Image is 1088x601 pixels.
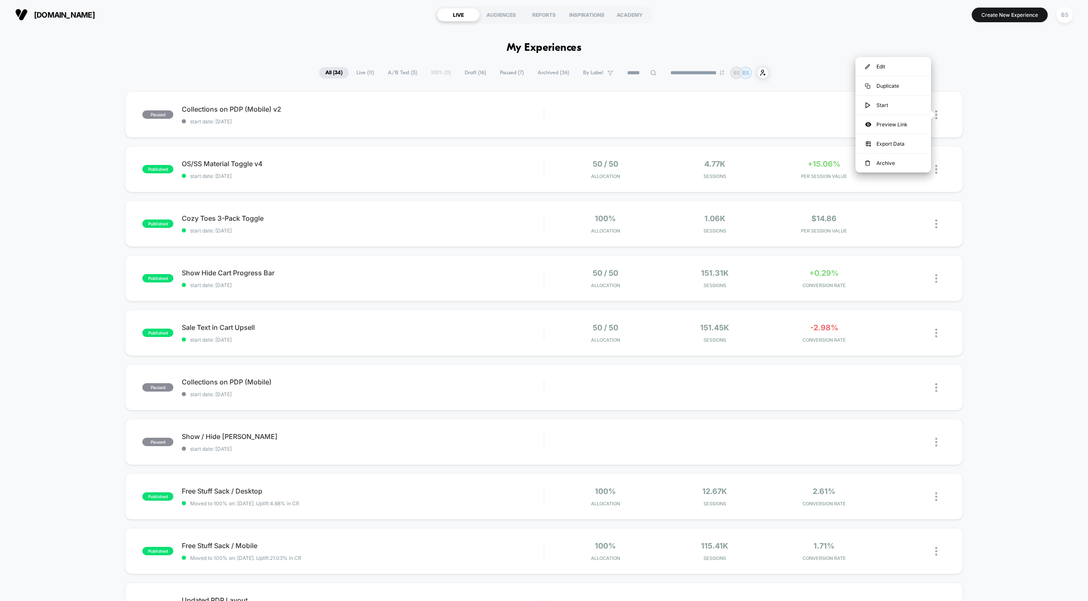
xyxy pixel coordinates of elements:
span: Free Stuff Sack / Mobile [182,541,544,550]
button: BS [1054,6,1075,24]
span: 151.31k [701,269,729,277]
span: paused [142,383,173,392]
div: Archive [855,154,931,172]
span: paused [142,438,173,446]
span: Collections on PDP (Mobile) v2 [182,105,544,113]
span: Collections on PDP (Mobile) [182,378,544,386]
button: Create New Experience [972,8,1048,22]
span: Draft ( 16 ) [458,67,492,78]
span: +15.06% [808,159,840,168]
img: Visually logo [15,8,28,21]
p: BS [743,70,749,76]
h1: My Experiences [507,42,582,54]
span: published [142,329,173,337]
span: 50 / 50 [593,159,618,168]
span: CONVERSION RATE [772,501,877,507]
img: close [935,438,937,447]
span: 4.77k [704,159,725,168]
span: 100% [595,487,616,496]
div: Start [855,96,931,115]
div: AUDIENCES [480,8,523,21]
span: Archived ( 36 ) [531,67,575,78]
img: close [935,219,937,228]
span: PER SESSION VALUE [772,228,877,234]
span: start date: [DATE] [182,282,544,288]
span: start date: [DATE] [182,337,544,343]
span: published [142,165,173,173]
span: Sessions [662,282,767,288]
div: INSPIRATIONS [565,8,608,21]
span: 50 / 50 [593,323,618,332]
span: 50 / 50 [593,269,618,277]
span: Free Stuff Sack / Desktop [182,487,544,495]
button: [DOMAIN_NAME] [13,8,97,21]
span: +0.29% [809,269,839,277]
div: Duplicate [855,76,931,95]
span: 1.06k [704,214,725,223]
div: Export Data [855,134,931,153]
span: Sessions [662,337,767,343]
span: Sessions [662,228,767,234]
div: Edit [855,57,931,76]
img: close [935,110,937,119]
span: start date: [DATE] [182,391,544,397]
span: Live ( 11 ) [350,67,380,78]
span: PER SESSION VALUE [772,173,877,179]
span: Moved to 100% on: [DATE] . Uplift: 21.03% in CR [190,555,301,561]
span: Allocation [591,555,620,561]
span: $14.86 [811,214,837,223]
div: REPORTS [523,8,565,21]
img: menu [865,160,870,166]
span: Show / Hide [PERSON_NAME] [182,432,544,441]
span: 12.67k [702,487,727,496]
span: published [142,274,173,282]
span: Show Hide Cart Progress Bar [182,269,544,277]
span: Moved to 100% on: [DATE] . Uplift: 4.88% in CR [190,500,299,507]
span: 151.45k [700,323,729,332]
img: close [935,329,937,337]
span: Allocation [591,173,620,179]
img: close [935,165,937,174]
span: Allocation [591,337,620,343]
span: published [142,219,173,228]
span: All ( 34 ) [319,67,349,78]
div: LIVE [437,8,480,21]
img: end [719,70,724,75]
span: Sessions [662,555,767,561]
span: start date: [DATE] [182,446,544,452]
span: 2.61% [813,487,835,496]
img: close [935,492,937,501]
span: OS/SS Material Toggle v4 [182,159,544,168]
span: Allocation [591,228,620,234]
img: menu [865,84,870,89]
img: menu [865,102,870,108]
img: close [935,274,937,283]
span: CONVERSION RATE [772,282,877,288]
div: Preview Link [855,115,931,134]
p: BS [733,70,740,76]
span: start date: [DATE] [182,118,544,125]
span: 115.41k [701,541,728,550]
span: published [142,492,173,501]
img: menu [865,64,870,69]
span: -2.98% [810,323,838,332]
span: Sessions [662,173,767,179]
span: start date: [DATE] [182,173,544,179]
span: By Label [583,70,603,76]
span: Allocation [591,282,620,288]
span: Paused ( 7 ) [494,67,530,78]
img: close [935,383,937,392]
img: close [935,547,937,556]
span: 100% [595,541,616,550]
span: 1.71% [813,541,834,550]
span: Cozy Toes 3-Pack Toggle [182,214,544,222]
span: published [142,547,173,555]
span: Allocation [591,501,620,507]
div: ACADEMY [608,8,651,21]
span: Sessions [662,501,767,507]
span: paused [142,110,173,119]
span: 100% [595,214,616,223]
span: CONVERSION RATE [772,337,877,343]
span: A/B Test ( 5 ) [382,67,424,78]
span: [DOMAIN_NAME] [34,10,95,19]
